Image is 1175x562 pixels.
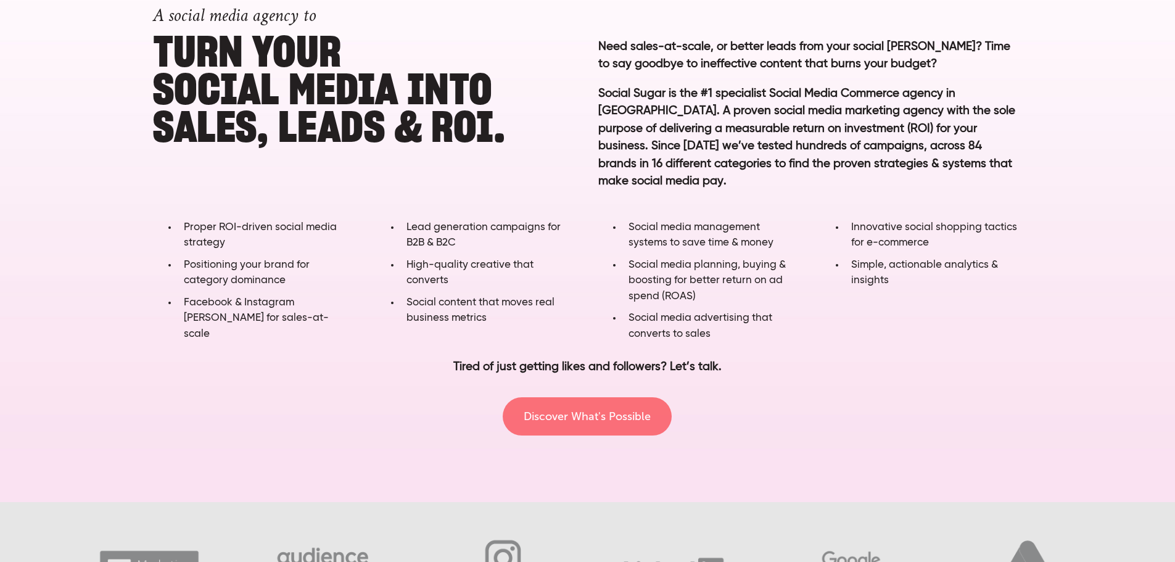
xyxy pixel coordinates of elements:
p: Social Sugar is the #1 specialist Social Media Commerce agency in [GEOGRAPHIC_DATA]. A proven soc... [598,85,1023,209]
span: Social media management systems to save time & money [629,222,773,249]
span: Positioning your brand for category dominance [184,260,310,286]
span: Simple, actionable analytics & insights [851,260,998,286]
span: Proper ROI-driven social media strategy [184,222,337,249]
span: A social media agency to [153,4,316,28]
p: Need sales-at-scale, or better leads from your social [PERSON_NAME]? Time to say goodbye to ineff... [598,38,1023,73]
span: Social content that moves real business metrics [406,297,555,324]
span: Lead generation campaigns for B2B & B2C [406,222,561,249]
span: Facebook & Instagram [PERSON_NAME] for sales-at-scale [184,297,329,339]
span: Innovative social shopping tactics for e-commerce [851,222,1017,249]
span: Social media planning, buying & boosting for better return on ad spend (ROAS) [629,260,786,302]
span: Social media advertising that converts to sales [629,313,772,339]
span: High-quality creative that converts [406,260,534,286]
a: Discover What's Possible [503,397,672,436]
p: Tired of just getting likes and followers? Let’s talk. [212,358,963,376]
